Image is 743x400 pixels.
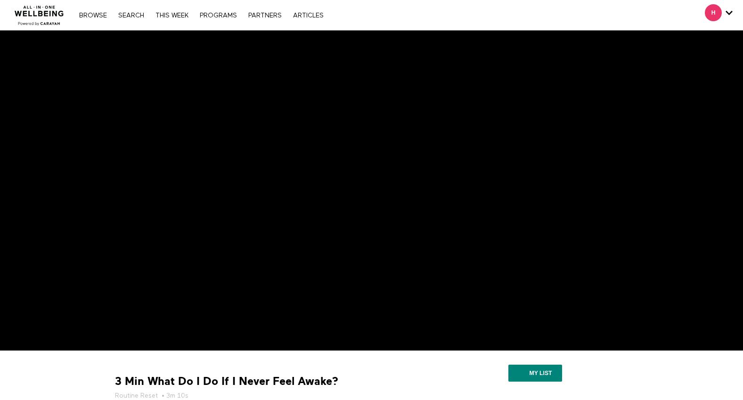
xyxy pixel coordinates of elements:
strong: 3 Min What Do I Do If I Never Feel Awake? [115,374,338,389]
nav: Primary [74,10,328,20]
a: Browse [74,12,112,19]
a: THIS WEEK [151,12,193,19]
a: PARTNERS [244,12,286,19]
a: PROGRAMS [195,12,242,19]
a: Search [114,12,149,19]
button: My list [508,365,562,382]
a: ARTICLES [288,12,328,19]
